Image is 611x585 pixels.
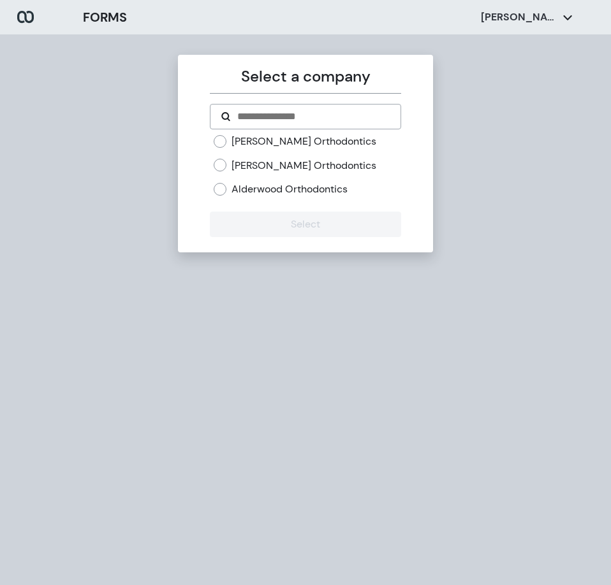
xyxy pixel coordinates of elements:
p: [PERSON_NAME] [481,10,557,24]
h3: FORMS [83,8,127,27]
label: Alderwood Orthodontics [232,182,348,196]
label: [PERSON_NAME] Orthodontics [232,159,376,173]
label: [PERSON_NAME] Orthodontics [232,134,376,148]
p: Select a company [210,65,401,88]
button: Select [210,212,401,237]
input: Search [236,109,390,124]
